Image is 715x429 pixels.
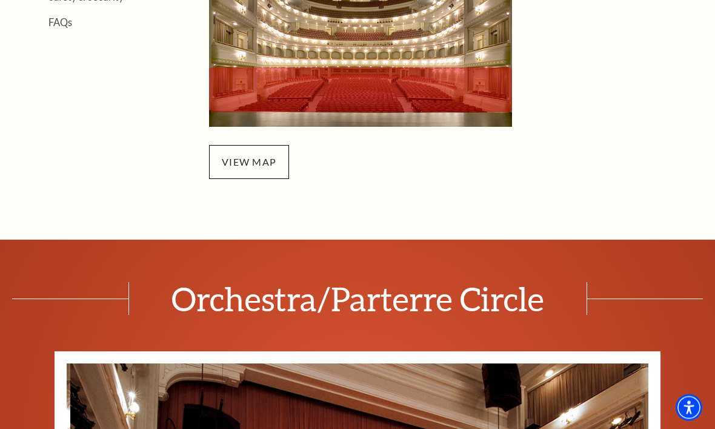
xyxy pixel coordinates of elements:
div: Accessibility Menu [676,394,702,421]
span: Orchestra/Parterre Circle [128,283,587,316]
a: Orchestra/Parterre Circle Seating Map - open in a new tab [209,23,512,37]
span: view map [209,146,289,180]
a: view map - open in a new tab [209,155,289,169]
a: FAQs [48,17,72,29]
